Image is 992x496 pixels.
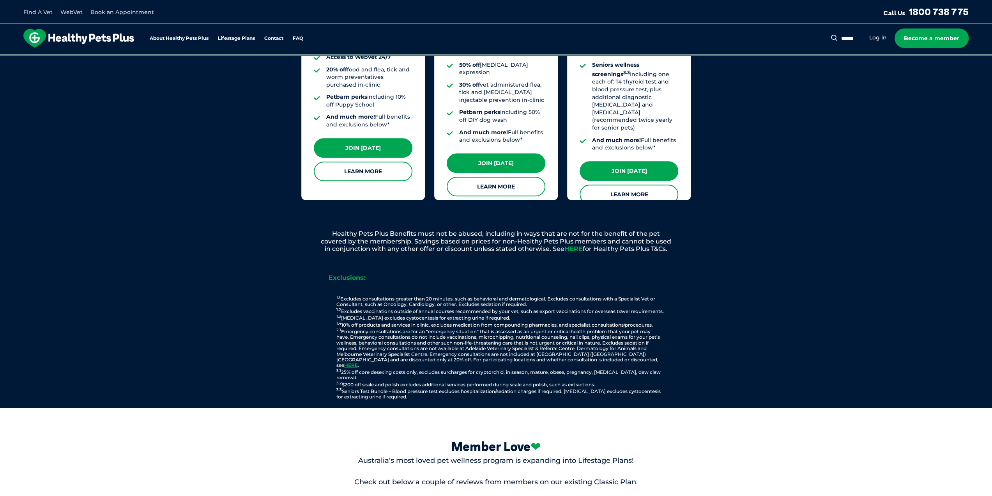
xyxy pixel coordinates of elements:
[336,368,341,373] sup: 3.1
[23,9,53,16] a: Find A Vet
[336,387,342,392] sup: 3.3
[883,6,969,18] a: Call Us1800 738 775
[580,185,678,204] a: Learn More
[336,380,342,386] sup: 3.2
[459,81,480,88] strong: 30% off
[60,9,83,16] a: WebVet
[23,29,134,48] img: hpp-logo
[883,9,905,17] span: Call Us
[447,177,545,196] a: Learn More
[326,93,367,100] strong: Petbarn perks
[459,108,545,124] li: including 50% off DIY dog wash
[276,456,716,466] p: Australia’s most loved pet wellness program is expanding into Lifestage Plans!
[276,439,716,454] div: Member Love
[309,295,691,400] p: Excludes consultations greater than 20 minutes, such as behavioral and dermatological. Excludes c...
[336,314,341,319] sup: 1.3
[336,307,341,312] sup: 1.2
[326,93,412,108] li: including 10% off Puppy School
[530,440,541,454] span: ❤
[326,53,391,60] strong: Access to WebVet 24/7
[447,153,545,173] a: Join [DATE]
[592,61,678,132] li: Including one each of: T4 thyroid test and blood pressure test, plus additional diagnostic [MEDIC...
[623,69,630,75] sup: 3.3
[314,138,412,158] a: Join [DATE]
[459,61,545,76] li: [MEDICAL_DATA] expression
[264,36,283,41] a: Contact
[580,161,678,181] a: Join [DATE]
[350,55,642,62] span: Proactive, preventative wellness program designed to keep your pet healthier and happier for longer
[459,129,545,144] li: Full benefits and exclusions below*
[314,162,412,181] a: Learn More
[895,28,969,48] a: Become a member
[459,81,545,104] li: vet administered flea, tick and [MEDICAL_DATA] injectable prevention in-clinic
[344,362,358,368] a: HERE
[592,61,639,78] strong: Seniors wellness screenings
[459,108,500,116] strong: Petbarn perks
[326,66,412,89] li: food and flea, tick and worm preventatives purchased in-clinic
[592,137,678,152] li: Full benefits and exclusions below*
[326,113,375,120] strong: And much more!
[336,321,341,326] sup: 1.4
[459,129,508,136] strong: And much more!
[326,113,412,128] li: Full benefits and exclusions below*
[218,36,255,41] a: Lifestage Plans
[293,36,303,41] a: FAQ
[592,137,641,144] strong: And much more!
[869,34,887,41] a: Log in
[459,61,480,68] strong: 50% off
[326,66,347,73] strong: 20% off
[329,274,365,281] strong: Exclusions:
[276,477,716,487] p: Check out below a couple of reviews from members on our existing Classic Plan.
[294,230,699,252] p: Healthy Pets Plus Benefits must not be abused, including in ways that are not for the benefit of ...
[336,327,341,332] sup: 2.1
[564,245,583,252] a: HERE
[150,36,209,41] a: About Healthy Pets Plus
[829,34,839,42] button: Search
[336,295,340,300] sup: 1.1
[90,9,154,16] a: Book an Appointment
